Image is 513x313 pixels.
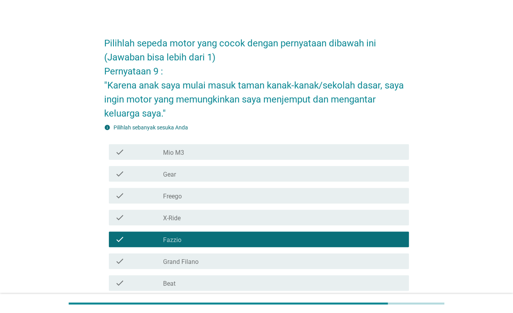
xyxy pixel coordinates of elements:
i: info [104,124,110,131]
i: check [115,256,124,266]
label: Gear [163,171,176,179]
h2: Pilihlah sepeda motor yang cocok dengan pernyataan dibawah ini (Jawaban bisa lebih dari 1) Pernya... [104,28,409,120]
label: Freego [163,193,182,200]
label: Mio M3 [163,149,184,157]
i: check [115,147,124,157]
label: Pilihlah sebanyak sesuka Anda [114,124,188,131]
i: check [115,235,124,244]
label: Fazzio [163,236,181,244]
i: check [115,278,124,288]
i: check [115,169,124,179]
label: X-Ride [163,214,181,222]
i: check [115,213,124,222]
label: Grand Filano [163,258,199,266]
i: check [115,191,124,200]
label: Beat [163,280,176,288]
